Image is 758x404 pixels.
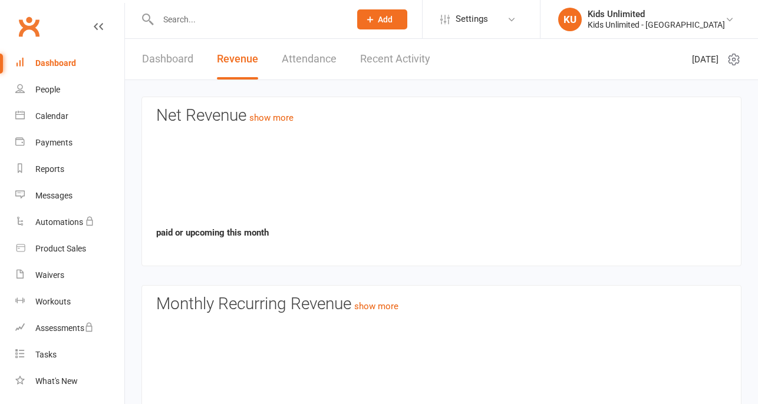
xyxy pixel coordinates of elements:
a: Product Sales [15,236,124,262]
a: Messages [15,183,124,209]
div: Assessments [35,323,94,333]
a: Reports [15,156,124,183]
div: Kids Unlimited [588,9,725,19]
div: Product Sales [35,244,86,253]
a: Attendance [282,39,337,80]
a: Recent Activity [360,39,430,80]
span: Settings [456,6,488,32]
div: People [35,85,60,94]
div: Waivers [35,270,64,280]
span: [DATE] [692,52,719,67]
input: Search... [154,11,342,28]
a: Tasks [15,342,124,368]
a: People [15,77,124,103]
div: Calendar [35,111,68,121]
div: Automations [35,217,83,227]
a: Clubworx [14,12,44,41]
a: show more [249,112,294,123]
div: Kids Unlimited - [GEOGRAPHIC_DATA] [588,19,725,30]
a: show more [354,301,398,312]
div: Messages [35,191,72,200]
div: Reports [35,164,64,174]
span: Add [378,15,393,24]
a: Calendar [15,103,124,130]
button: Add [357,9,407,29]
strong: paid or upcoming this month [156,227,269,238]
a: Automations [15,209,124,236]
div: Payments [35,138,72,147]
a: Dashboard [142,39,193,80]
a: Waivers [15,262,124,289]
div: Workouts [35,297,71,306]
a: Payments [15,130,124,156]
h3: Net Revenue [156,107,727,125]
a: Dashboard [15,50,124,77]
a: Workouts [15,289,124,315]
div: What's New [35,376,78,386]
a: What's New [15,368,124,395]
div: Dashboard [35,58,76,68]
a: Revenue [217,39,258,80]
a: Assessments [15,315,124,342]
div: KU [558,8,582,31]
div: Tasks [35,350,57,359]
h3: Monthly Recurring Revenue [156,295,727,313]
